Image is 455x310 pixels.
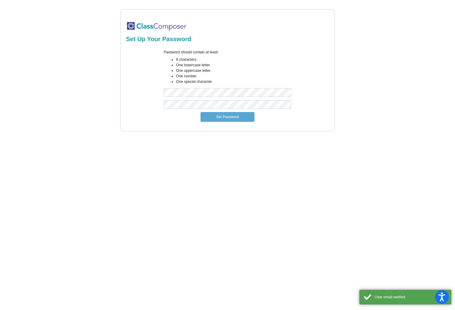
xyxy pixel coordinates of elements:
h2: Set Up Your Password [126,35,329,43]
button: Set Password [201,112,254,122]
li: One number. [176,73,291,79]
label: Password should contain at least: [164,49,219,55]
li: 8 characters. [176,57,291,62]
div: User email verified [375,294,447,300]
li: One uppercase letter. [176,68,291,73]
li: One lowercase letter. [176,62,291,68]
li: One special character. [176,79,291,84]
